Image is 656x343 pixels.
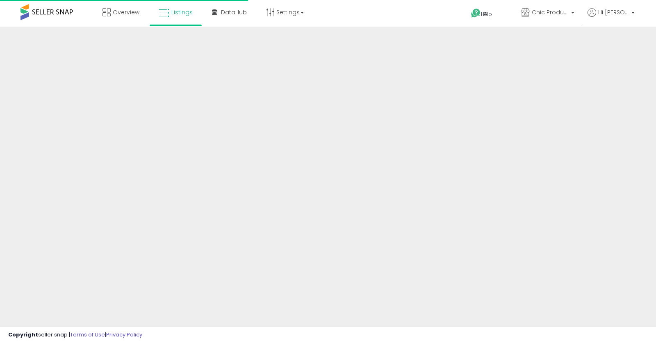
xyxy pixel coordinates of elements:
span: Help [481,11,492,18]
a: Privacy Policy [106,331,142,338]
a: Hi [PERSON_NAME] [588,8,635,27]
a: Help [465,2,508,27]
span: DataHub [221,8,247,16]
div: seller snap | | [8,331,142,339]
a: Terms of Use [70,331,105,338]
span: Listings [171,8,193,16]
span: Hi [PERSON_NAME] [598,8,629,16]
span: Overview [113,8,139,16]
span: Chic Products, LLC [532,8,569,16]
strong: Copyright [8,331,38,338]
i: Get Help [471,8,481,18]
